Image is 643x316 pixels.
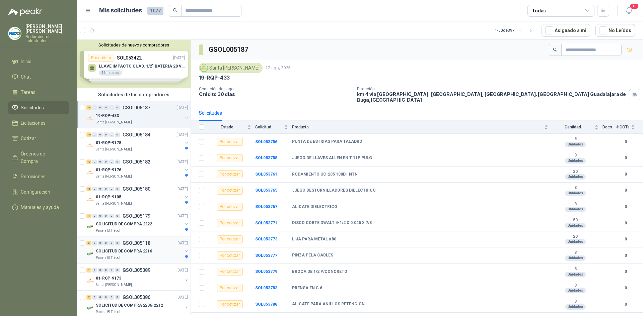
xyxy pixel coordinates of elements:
th: Producto [292,121,552,134]
div: 0 [103,268,109,273]
b: 3 [552,267,598,272]
div: Por cotizar [217,268,243,276]
b: 3 [552,283,598,288]
a: 2 0 0 0 0 0 GSOL005086[DATE] Company LogoSOLICITUD DE COMPRA 2206-2212Panela El Trébol [86,293,189,315]
span: Estado [208,125,246,129]
img: Company Logo [86,223,94,231]
div: 0 [92,268,97,273]
p: [PERSON_NAME] [PERSON_NAME] [25,24,69,33]
div: Unidades [565,174,586,180]
p: [DATE] [176,213,188,219]
a: Licitaciones [8,117,69,129]
p: Panela El Trébol [96,228,120,233]
a: Órdenes de Compra [8,147,69,168]
div: 0 [115,132,120,137]
button: Solicitudes de nuevos compradores [80,42,188,47]
div: 0 [115,105,120,110]
span: Chat [21,73,31,81]
div: Por cotizar [217,187,243,195]
b: 50 [552,218,598,223]
span: Manuales y ayuda [21,204,59,211]
div: 14 [86,105,91,110]
div: Por cotizar [217,284,243,292]
a: Manuales y ayuda [8,201,69,214]
div: 0 [109,160,114,164]
span: Remisiones [21,173,46,180]
th: # COTs [616,121,643,134]
p: 27 ago, 2025 [265,65,291,71]
div: 0 [103,241,109,245]
span: Producto [292,125,543,129]
b: JUEGO DE LLAVES ALLEN EN T 11P PULG [292,155,372,161]
p: Condición de pago [199,87,352,91]
div: Por cotizar [217,251,243,259]
th: Solicitud [255,121,292,134]
p: 01-RQP-9178 [96,140,121,146]
b: 3 [552,202,598,207]
span: 10 [630,3,639,9]
b: 0 [616,139,635,145]
b: 0 [616,269,635,275]
b: SOL053777 [255,253,277,258]
a: Remisiones [8,170,69,183]
button: No Leídos [595,24,635,37]
p: GSOL005184 [123,132,150,137]
b: JUEGO DESTORNILLADORES DIELECTRICO [292,188,376,193]
span: Cantidad [552,125,593,129]
p: [DATE] [176,159,188,165]
div: 0 [109,241,114,245]
div: Unidades [565,239,586,244]
div: 0 [98,105,103,110]
p: 01-RQP-9173 [96,275,121,282]
a: SOL053788 [255,302,277,307]
b: 0 [616,204,635,210]
div: 0 [115,268,120,273]
p: SOLICITUD DE COMPRA 2206-2212 [96,302,163,309]
a: Configuración [8,186,69,198]
img: Company Logo [8,27,21,40]
div: 0 [103,160,109,164]
p: Santa [PERSON_NAME] [96,282,132,288]
div: 0 [109,132,114,137]
div: 0 [98,132,103,137]
span: # COTs [616,125,630,129]
a: 10 0 0 0 0 0 GSOL005182[DATE] Company Logo01-RQP-9176Santa [PERSON_NAME] [86,158,189,179]
a: SOL053765 [255,188,277,193]
p: km 4 via [GEOGRAPHIC_DATA], [GEOGRAPHIC_DATA], [GEOGRAPHIC_DATA]. [GEOGRAPHIC_DATA] Guadalajara d... [357,91,626,103]
div: 0 [92,187,97,191]
div: 0 [98,295,103,300]
b: ALICATE PARA ANILLOS RETENCIÓN [292,302,365,307]
div: 0 [92,214,97,218]
div: 0 [98,160,103,164]
b: 0 [616,285,635,291]
b: 3 [552,299,598,304]
p: Santa [PERSON_NAME] [96,147,132,152]
a: Inicio [8,55,69,68]
div: Solicitudes de tus compradores [77,88,191,101]
div: Solicitudes [199,109,222,117]
th: Docs [602,121,616,134]
div: 0 [103,132,109,137]
b: 3 [552,250,598,255]
div: 1 - 50 de 397 [495,25,536,36]
b: SOL053771 [255,221,277,225]
p: Santa [PERSON_NAME] [96,201,132,206]
p: [DATE] [176,267,188,274]
div: Unidades [565,191,586,196]
div: 0 [103,105,109,110]
div: Unidades [565,207,586,212]
h3: GSOL005187 [209,44,249,55]
div: Por cotizar [217,300,243,308]
a: SOL053756 [255,139,277,144]
b: PUNTA DE ESTRIAS PARA TALADRO [292,139,362,144]
div: Por cotizar [217,203,243,211]
div: Por cotizar [217,235,243,243]
b: DISCO CORTE DWALT 4-1/2 X 0.045 X 7/8 [292,220,372,226]
span: 1027 [147,7,163,15]
b: LIJA PARA METAL #80 [292,237,336,242]
b: 0 [616,171,635,178]
b: 0 [616,252,635,259]
span: Solicitudes [21,104,44,111]
div: 0 [109,295,114,300]
div: Unidades [565,158,586,164]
